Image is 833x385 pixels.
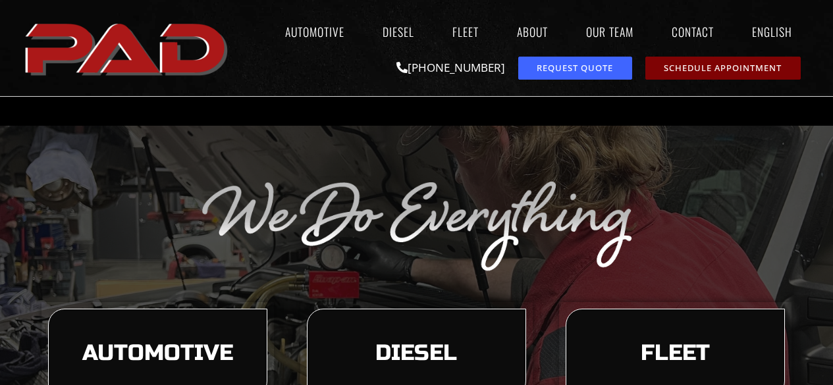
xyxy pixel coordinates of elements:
[370,16,427,47] a: Diesel
[440,16,491,47] a: Fleet
[574,16,646,47] a: Our Team
[537,64,613,72] span: Request Quote
[375,342,457,365] span: Diesel
[273,16,357,47] a: Automotive
[82,342,233,365] span: Automotive
[396,60,505,75] a: [PHONE_NUMBER]
[664,64,782,72] span: Schedule Appointment
[641,342,710,365] span: Fleet
[200,175,634,272] img: The image displays the phrase "We Do Everything" in a silver, cursive font on a transparent backg...
[21,13,234,84] a: pro automotive and diesel home page
[234,16,811,47] nav: Menu
[659,16,726,47] a: Contact
[518,57,632,80] a: request a service or repair quote
[739,16,811,47] a: English
[645,57,801,80] a: schedule repair or service appointment
[504,16,560,47] a: About
[21,13,234,84] img: The image shows the word "PAD" in bold, red, uppercase letters with a slight shadow effect.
